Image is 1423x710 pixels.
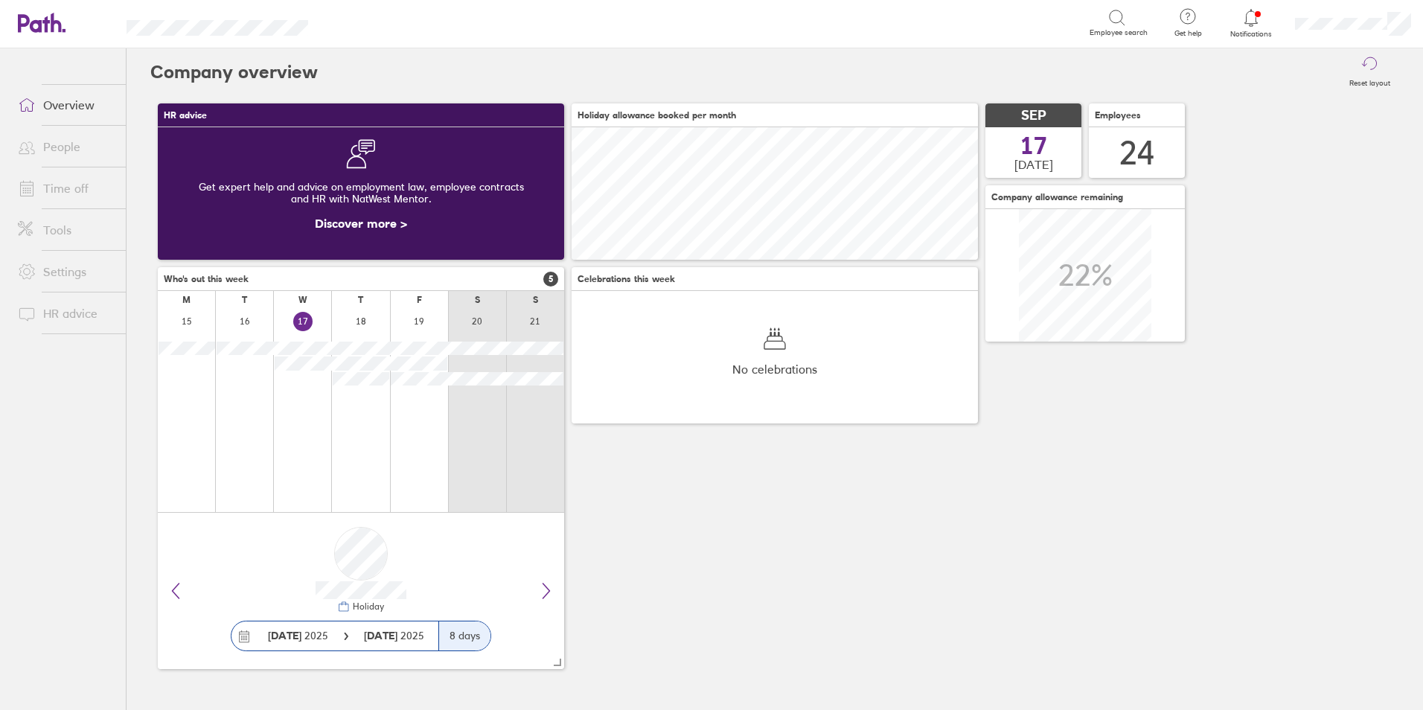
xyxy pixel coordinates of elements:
a: People [6,132,126,161]
span: Holiday allowance booked per month [578,110,736,121]
span: Notifications [1227,30,1276,39]
a: Overview [6,90,126,120]
a: Discover more > [315,216,407,231]
div: T [358,295,363,305]
h2: Company overview [150,48,318,96]
div: F [417,295,422,305]
span: 2025 [268,630,328,642]
a: HR advice [6,298,126,328]
span: 5 [543,272,558,287]
span: Celebrations this week [578,274,675,284]
span: HR advice [164,110,207,121]
span: SEP [1021,108,1046,124]
a: Time off [6,173,126,203]
div: M [182,295,191,305]
span: Employee search [1090,28,1148,37]
span: [DATE] [1014,158,1053,171]
span: Get help [1164,29,1212,38]
span: Company allowance remaining [991,192,1123,202]
button: Reset layout [1340,48,1399,96]
a: Tools [6,215,126,245]
span: Employees [1095,110,1141,121]
label: Reset layout [1340,74,1399,88]
div: Search [348,16,386,29]
div: T [242,295,247,305]
div: S [533,295,538,305]
div: 8 days [438,621,490,650]
span: 17 [1020,134,1047,158]
div: Get expert help and advice on employment law, employee contracts and HR with NatWest Mentor. [170,169,552,217]
a: Settings [6,257,126,287]
div: S [475,295,480,305]
div: W [298,295,307,305]
strong: [DATE] [268,629,301,642]
span: No celebrations [732,362,817,376]
span: Who's out this week [164,274,249,284]
div: Holiday [350,601,384,612]
span: 2025 [364,630,424,642]
strong: [DATE] [364,629,400,642]
div: 24 [1119,134,1155,172]
a: Notifications [1227,7,1276,39]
